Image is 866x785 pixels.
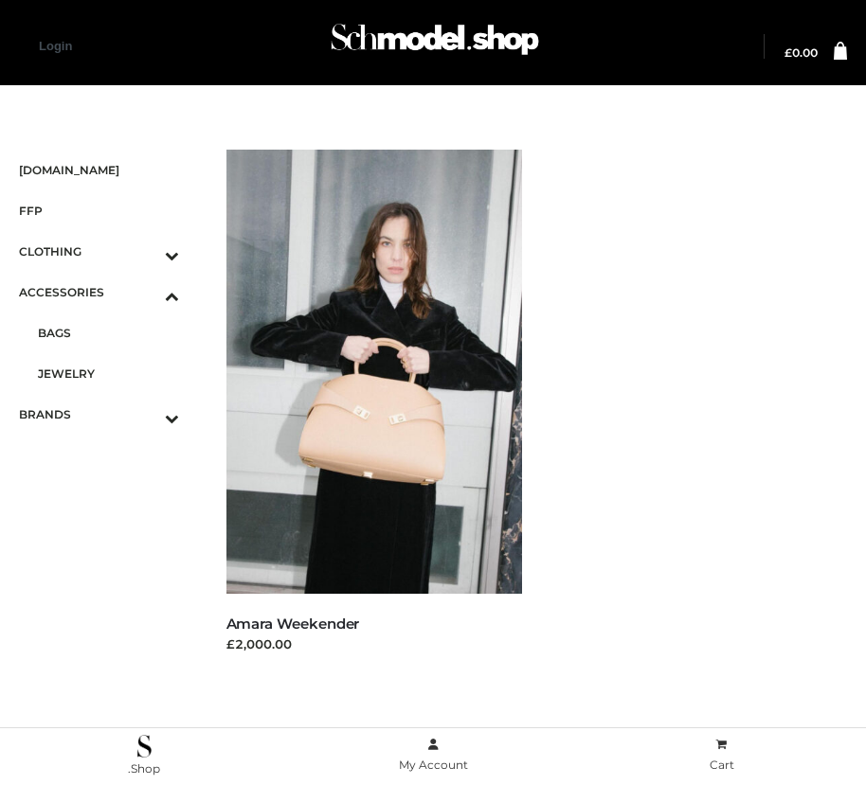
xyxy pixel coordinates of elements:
span: Cart [710,758,734,772]
a: Amara Weekender [226,615,360,633]
a: FFP [19,190,179,231]
a: £0.00 [785,47,818,59]
span: BRANDS [19,403,179,425]
span: BAGS [38,322,179,344]
a: ACCESSORIESToggle Submenu [19,272,179,312]
span: ACCESSORIES [19,281,179,303]
div: £2,000.00 [226,634,523,653]
a: JEWELRY [38,353,179,394]
img: .Shop [137,735,152,758]
span: [DOMAIN_NAME] [19,159,179,181]
span: CLOTHING [19,241,179,262]
span: .Shop [128,761,160,776]
img: Schmodel Admin 964 [326,10,544,78]
a: [DOMAIN_NAME] [19,150,179,190]
a: Login [39,39,72,53]
button: Toggle Submenu [113,394,179,435]
a: BAGS [38,312,179,353]
a: CLOTHINGToggle Submenu [19,231,179,272]
span: My Account [399,758,468,772]
a: My Account [289,734,578,776]
a: Schmodel Admin 964 [322,16,544,78]
bdi: 0.00 [785,45,818,60]
span: JEWELRY [38,363,179,384]
span: FFP [19,200,179,222]
span: £ [785,45,792,60]
button: Toggle Submenu [113,231,179,272]
button: Toggle Submenu [113,272,179,312]
a: Cart [577,734,866,776]
a: BRANDSToggle Submenu [19,394,179,435]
